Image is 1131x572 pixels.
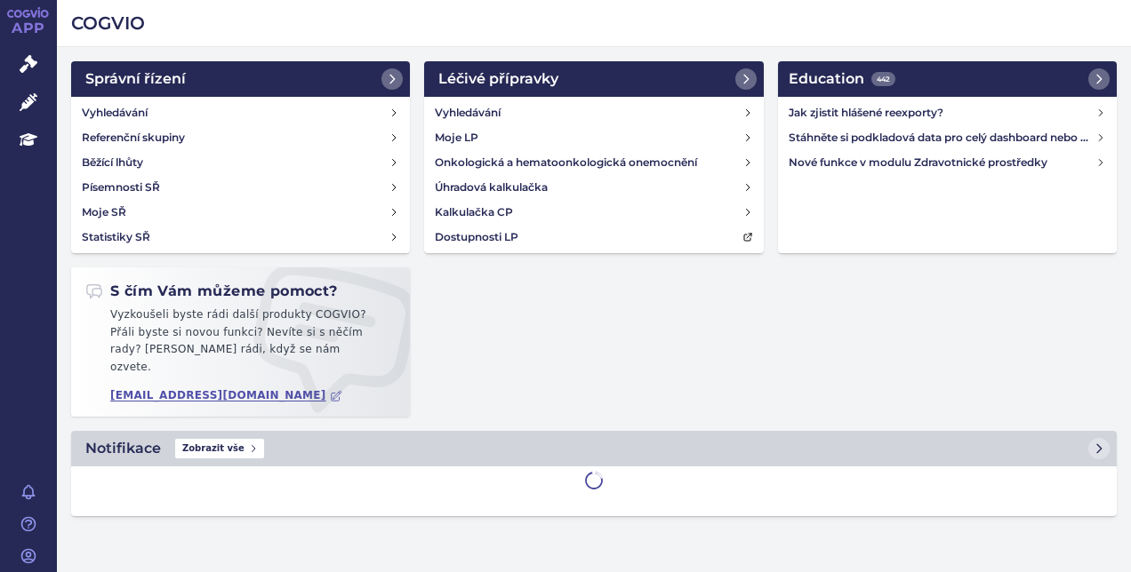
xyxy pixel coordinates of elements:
[75,175,406,200] a: Písemnosti SŘ
[82,104,148,122] h4: Vyhledávání
[75,125,406,150] a: Referenční skupiny
[175,439,264,458] span: Zobrazit vše
[435,129,478,147] h4: Moje LP
[85,438,161,459] h2: Notifikace
[789,129,1096,147] h4: Stáhněte si podkladová data pro celý dashboard nebo obrázek grafu v COGVIO App modulu Analytics
[82,203,126,221] h4: Moje SŘ
[428,125,759,150] a: Moje LP
[435,203,513,221] h4: Kalkulačka CP
[428,225,759,250] a: Dostupnosti LP
[438,68,558,90] h2: Léčivé přípravky
[435,179,548,196] h4: Úhradová kalkulačka
[789,154,1096,171] h4: Nové funkce v modulu Zdravotnické prostředky
[435,154,697,171] h4: Onkologická a hematoonkologická onemocnění
[85,282,338,301] h2: S čím Vám můžeme pomoct?
[82,228,150,246] h4: Statistiky SŘ
[71,431,1117,466] a: NotifikaceZobrazit vše
[782,150,1113,175] a: Nové funkce v modulu Zdravotnické prostředky
[75,225,406,250] a: Statistiky SŘ
[75,150,406,175] a: Běžící lhůty
[71,11,1117,36] h2: COGVIO
[428,200,759,225] a: Kalkulačka CP
[435,228,518,246] h4: Dostupnosti LP
[424,61,763,97] a: Léčivé přípravky
[71,61,410,97] a: Správní řízení
[428,150,759,175] a: Onkologická a hematoonkologická onemocnění
[778,61,1117,97] a: Education442
[82,154,143,171] h4: Běžící lhůty
[82,129,185,147] h4: Referenční skupiny
[428,175,759,200] a: Úhradová kalkulačka
[871,72,895,86] span: 442
[110,389,342,402] a: [EMAIL_ADDRESS][DOMAIN_NAME]
[85,306,396,383] p: Vyzkoušeli byste rádi další produkty COGVIO? Přáli byste si novou funkci? Nevíte si s něčím rady?...
[789,104,1096,122] h4: Jak zjistit hlášené reexporty?
[75,100,406,125] a: Vyhledávání
[789,68,895,90] h2: Education
[782,100,1113,125] a: Jak zjistit hlášené reexporty?
[85,68,186,90] h2: Správní řízení
[82,179,160,196] h4: Písemnosti SŘ
[435,104,501,122] h4: Vyhledávání
[428,100,759,125] a: Vyhledávání
[75,200,406,225] a: Moje SŘ
[782,125,1113,150] a: Stáhněte si podkladová data pro celý dashboard nebo obrázek grafu v COGVIO App modulu Analytics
